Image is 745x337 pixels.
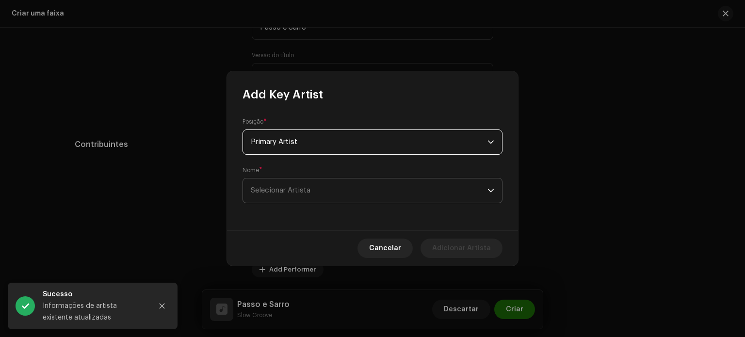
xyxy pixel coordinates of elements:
span: Cancelar [369,239,401,258]
label: Posição [243,118,267,126]
button: Cancelar [357,239,413,258]
span: Adicionar Artista [432,239,491,258]
div: Sucesso [43,289,145,300]
div: Informações de artista existente atualizadas [43,300,145,323]
label: Nome [243,166,262,174]
span: Add Key Artist [243,87,323,102]
span: Primary Artist [251,130,487,154]
button: Adicionar Artista [421,239,502,258]
span: Selecionar Artista [251,187,310,194]
div: dropdown trigger [487,130,494,154]
button: Close [152,296,172,316]
span: Selecionar Artista [251,178,487,203]
div: dropdown trigger [487,178,494,203]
